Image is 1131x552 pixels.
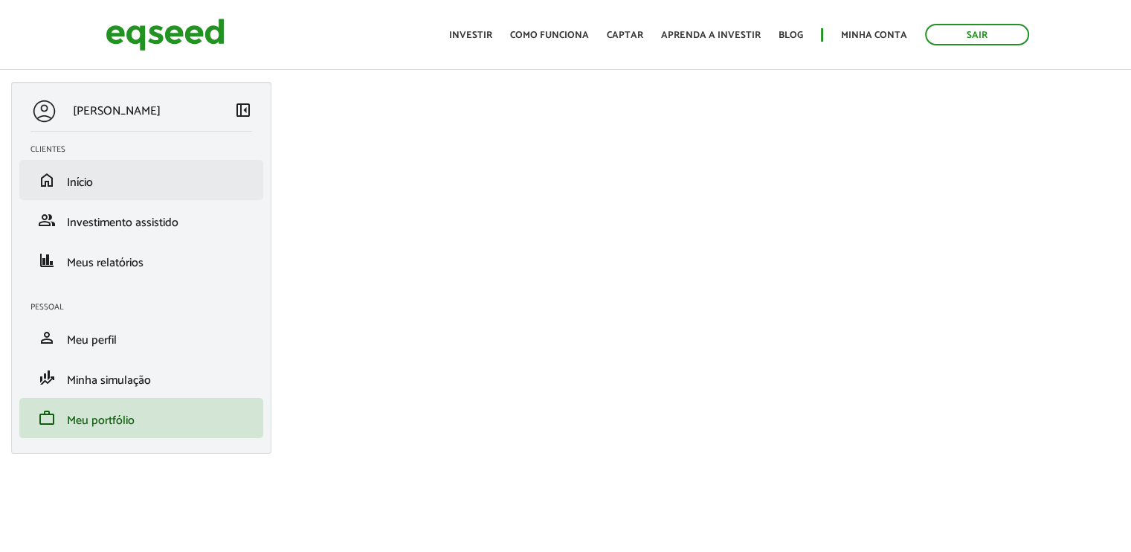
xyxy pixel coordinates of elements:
[73,104,161,118] p: [PERSON_NAME]
[30,145,263,154] h2: Clientes
[67,330,117,350] span: Meu perfil
[38,251,56,269] span: finance
[19,160,263,200] li: Início
[19,398,263,438] li: Meu portfólio
[67,411,135,431] span: Meu portfólio
[106,15,225,54] img: EqSeed
[607,31,643,40] a: Captar
[67,213,178,233] span: Investimento assistido
[67,173,93,193] span: Início
[67,253,144,273] span: Meus relatórios
[38,211,56,229] span: group
[19,318,263,358] li: Meu perfil
[38,369,56,387] span: finance_mode
[234,101,252,122] a: Colapsar menu
[30,369,252,387] a: finance_modeMinha simulação
[234,101,252,119] span: left_panel_close
[449,31,492,40] a: Investir
[67,370,151,391] span: Minha simulação
[19,240,263,280] li: Meus relatórios
[30,329,252,347] a: personMeu perfil
[38,171,56,189] span: home
[30,251,252,269] a: financeMeus relatórios
[841,31,907,40] a: Minha conta
[510,31,589,40] a: Como funciona
[925,24,1029,45] a: Sair
[661,31,761,40] a: Aprenda a investir
[19,358,263,398] li: Minha simulação
[30,211,252,229] a: groupInvestimento assistido
[30,171,252,189] a: homeInício
[30,409,252,427] a: workMeu portfólio
[779,31,803,40] a: Blog
[30,303,263,312] h2: Pessoal
[38,409,56,427] span: work
[38,329,56,347] span: person
[19,200,263,240] li: Investimento assistido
